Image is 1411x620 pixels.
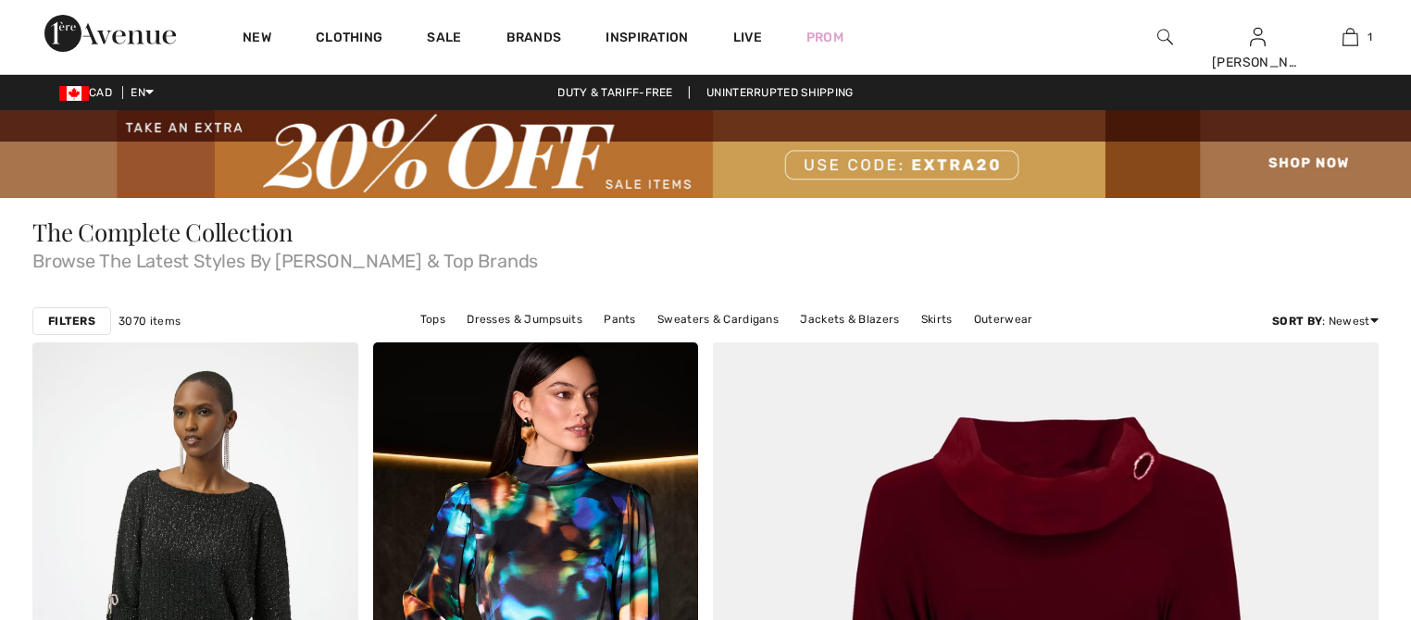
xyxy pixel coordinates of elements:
[606,30,688,49] span: Inspiration
[427,30,461,49] a: Sale
[1367,29,1372,45] span: 1
[1342,26,1358,48] img: My Bag
[1212,53,1303,72] div: [PERSON_NAME]
[32,216,293,248] span: The Complete Collection
[648,307,788,331] a: Sweaters & Cardigans
[791,307,908,331] a: Jackets & Blazers
[506,30,562,49] a: Brands
[131,86,154,99] span: EN
[44,15,176,52] img: 1ère Avenue
[1272,313,1379,329] div: : Newest
[1250,26,1266,48] img: My Info
[806,28,843,47] a: Prom
[912,307,962,331] a: Skirts
[119,313,181,329] span: 3070 items
[59,86,89,101] img: Canadian Dollar
[316,30,382,49] a: Clothing
[32,244,1379,270] span: Browse The Latest Styles By [PERSON_NAME] & Top Brands
[1305,26,1395,48] a: 1
[243,30,271,49] a: New
[59,86,119,99] span: CAD
[733,28,762,47] a: Live
[48,313,95,329] strong: Filters
[965,307,1043,331] a: Outerwear
[457,307,592,331] a: Dresses & Jumpsuits
[594,307,645,331] a: Pants
[411,307,455,331] a: Tops
[1250,28,1266,45] a: Sign In
[1272,315,1322,328] strong: Sort By
[1157,26,1173,48] img: search the website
